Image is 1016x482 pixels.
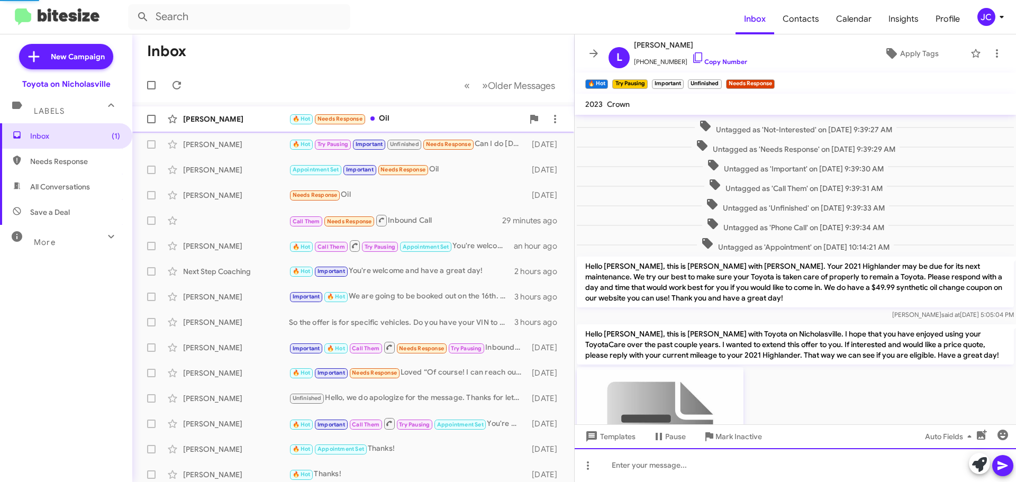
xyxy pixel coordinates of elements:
div: 29 minutes ago [502,215,566,226]
span: Call Them [352,421,379,428]
span: Needs Response [317,115,362,122]
div: [PERSON_NAME] [183,241,289,251]
span: Mark Inactive [715,427,762,446]
h1: Inbox [147,43,186,60]
div: 3 hours ago [514,317,566,328]
span: Untagged as 'Phone Call' on [DATE] 9:39:34 AM [702,217,888,233]
div: [PERSON_NAME] [183,165,289,175]
a: Profile [927,4,968,34]
button: Pause [644,427,694,446]
div: Loved “Of course! I can reach out later on!” [289,367,527,379]
span: Try Pausing [365,243,395,250]
span: Try Pausing [317,141,348,148]
span: All Conversations [30,181,90,192]
span: Important [317,421,345,428]
span: Inbox [30,131,120,141]
button: Next [476,75,561,96]
span: Important [317,369,345,376]
div: JC [977,8,995,26]
a: Copy Number [692,58,747,66]
div: [DATE] [527,419,566,429]
div: You're welcome and have a great day! [289,239,514,252]
span: Needs Response [380,166,425,173]
div: [PERSON_NAME] [183,114,289,124]
span: said at [941,311,960,319]
button: Auto Fields [917,427,984,446]
span: [PERSON_NAME] [634,39,747,51]
div: [PERSON_NAME] [183,292,289,302]
div: 3 hours ago [514,292,566,302]
span: 🔥 Hot [327,345,345,352]
span: 🔥 Hot [293,421,311,428]
a: Contacts [774,4,828,34]
span: [PHONE_NUMBER] [634,51,747,67]
span: Needs Response [327,218,372,225]
div: Inbound Call [289,214,502,227]
span: Important [346,166,374,173]
div: So the offer is for specific vehicles. Do you have your VIN to your Camry? I can see if there are... [289,317,514,328]
nav: Page navigation example [458,75,561,96]
span: L [616,49,622,66]
div: [DATE] [527,368,566,378]
div: Oil [289,189,527,201]
div: an hour ago [514,241,566,251]
span: Untagged as 'Important' on [DATE] 9:39:30 AM [703,159,888,174]
div: [PERSON_NAME] [183,342,289,353]
span: Older Messages [488,80,555,92]
div: You're welcome and have a great day! [289,417,527,430]
a: Insights [880,4,927,34]
span: Untagged as 'Not-Interested' on [DATE] 9:39:27 AM [695,120,896,135]
span: Untagged as 'Appointment' on [DATE] 10:14:21 AM [697,237,894,252]
span: 🔥 Hot [293,445,311,452]
span: 🔥 Hot [293,115,311,122]
span: [PERSON_NAME] [DATE] 5:05:04 PM [892,311,1014,319]
span: 🔥 Hot [293,268,311,275]
span: Apply Tags [900,44,939,63]
button: Mark Inactive [694,427,770,446]
span: Needs Response [293,192,338,198]
span: Important [356,141,383,148]
span: 🔥 Hot [327,293,345,300]
span: Appointment Set [437,421,484,428]
div: Oil [289,163,527,176]
div: [DATE] [527,393,566,404]
span: (1) [112,131,120,141]
div: [PERSON_NAME] [183,444,289,454]
span: Appointment Set [403,243,449,250]
input: Search [128,4,350,30]
span: Important [293,345,320,352]
small: Try Pausing [612,79,647,89]
span: « [464,79,470,92]
span: Save a Deal [30,207,70,217]
span: Templates [583,427,636,446]
p: Hello [PERSON_NAME], this is [PERSON_NAME] with [PERSON_NAME]. Your 2021 Highlander may be due fo... [577,257,1014,307]
span: Important [317,268,345,275]
span: Call Them [293,218,320,225]
div: [DATE] [527,342,566,353]
div: [DATE] [527,139,566,150]
a: New Campaign [19,44,113,69]
span: New Campaign [51,51,105,62]
span: Untagged as 'Needs Response' on [DATE] 9:39:29 AM [692,139,900,154]
div: [DATE] [527,469,566,480]
small: Important [652,79,684,89]
span: Try Pausing [399,421,430,428]
div: Hello, we do apologize for the message. Thanks for letting us know, we will update our records! H... [289,392,527,404]
span: Needs Response [426,141,471,148]
span: Try Pausing [451,345,482,352]
a: Inbox [736,4,774,34]
div: Thanks! [289,443,527,455]
span: Appointment Set [317,445,364,452]
span: Unfinished [293,395,322,402]
div: [PERSON_NAME] [183,393,289,404]
div: Oil [289,113,523,125]
span: Call Them [317,243,345,250]
div: We are going to be booked out on the 16th. Would another day for you? [289,290,514,303]
span: 🔥 Hot [293,369,311,376]
div: Thanks! [289,468,527,480]
span: Call Them [352,345,379,352]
